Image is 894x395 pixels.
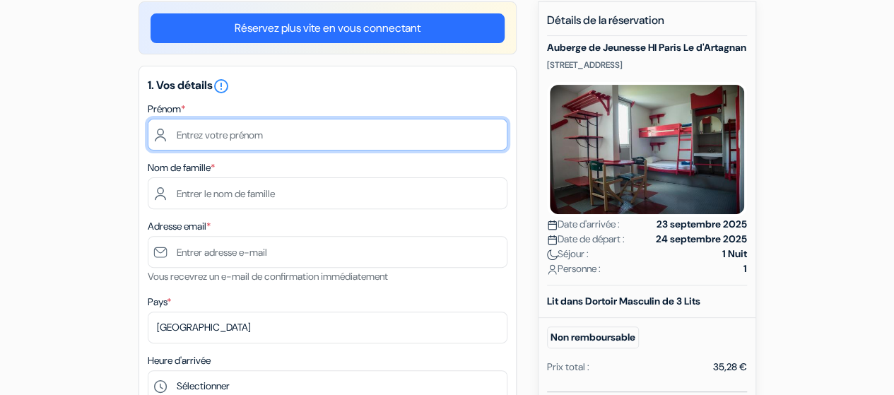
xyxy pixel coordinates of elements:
strong: 1 [743,261,747,276]
strong: 1 Nuit [722,247,747,261]
b: Lit dans Dortoir Masculin de 3 Lits [547,295,700,307]
small: Vous recevrez un e-mail de confirmation immédiatement [148,270,388,283]
div: Prix total : [547,360,589,375]
img: user_icon.svg [547,264,558,275]
label: Adresse email [148,219,211,234]
label: Heure d'arrivée [148,353,211,368]
span: Date d'arrivée : [547,217,620,232]
i: error_outline [213,78,230,95]
input: Entrez votre prénom [148,119,507,151]
a: error_outline [213,78,230,93]
strong: 24 septembre 2025 [656,232,747,247]
img: calendar.svg [547,235,558,245]
label: Pays [148,295,171,309]
a: Réservez plus vite en vous connectant [151,13,505,43]
strong: 23 septembre 2025 [657,217,747,232]
h5: 1. Vos détails [148,78,507,95]
img: moon.svg [547,249,558,260]
div: 35,28 € [713,360,747,375]
input: Entrer le nom de famille [148,177,507,209]
p: [STREET_ADDRESS] [547,59,747,71]
img: calendar.svg [547,220,558,230]
label: Prénom [148,102,185,117]
input: Entrer adresse e-mail [148,236,507,268]
label: Nom de famille [148,160,215,175]
span: Séjour : [547,247,589,261]
h5: Auberge de Jeunesse HI Paris Le d'Artagnan [547,42,747,54]
span: Personne : [547,261,601,276]
h5: Détails de la réservation [547,13,747,36]
span: Date de départ : [547,232,625,247]
small: Non remboursable [547,326,639,348]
